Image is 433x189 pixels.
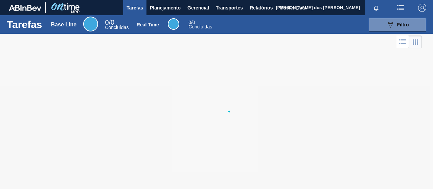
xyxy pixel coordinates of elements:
button: Notificações [365,3,387,13]
img: TNhmsLtSVTkK8tSr43FrP2fwEKptu5GPRR3wAAAABJRU5ErkJggg== [9,5,41,11]
div: Base Line [105,20,129,30]
div: Real Time [188,20,212,29]
div: Real Time [137,22,159,27]
span: Transportes [216,4,243,12]
img: userActions [396,4,405,12]
button: Filtro [369,18,426,31]
span: Relatórios [250,4,273,12]
div: Base Line [83,17,98,31]
span: Planejamento [150,4,181,12]
span: Concluídas [188,24,212,29]
span: / 0 [188,20,195,25]
span: Tarefas [127,4,143,12]
img: Logout [418,4,426,12]
h1: Tarefas [7,21,42,28]
span: 0 [105,19,109,26]
span: Gerencial [187,4,209,12]
span: 0 [188,20,191,25]
div: Real Time [168,18,179,30]
span: / 0 [105,19,114,26]
span: Concluídas [105,25,129,30]
span: Filtro [397,22,409,27]
div: Base Line [51,22,77,28]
